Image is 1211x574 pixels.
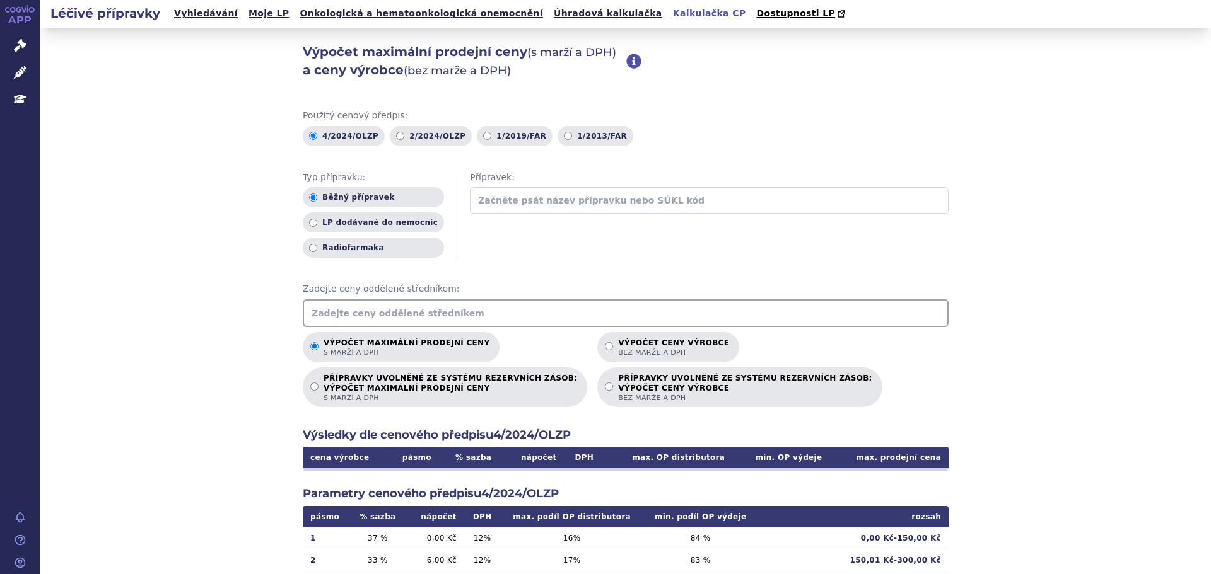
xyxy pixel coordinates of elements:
td: 12 % [464,549,501,571]
span: (s marží a DPH) [527,45,616,59]
a: Dostupnosti LP [752,5,851,23]
td: 33 % [350,549,405,571]
h2: Léčivé přípravky [40,4,170,22]
input: Běžný přípravek [309,193,317,202]
td: 2 [303,549,350,571]
input: 1/2013/FAR [564,132,572,140]
input: LP dodávané do nemocnic [309,219,317,227]
th: nápočet [405,506,464,527]
td: 150,01 Kč - 300,00 Kč [758,549,949,571]
th: max. prodejní cena [829,447,949,468]
span: Typ přípravku: [303,171,444,184]
a: Moje LP [245,5,293,22]
span: s marží a DPH [324,348,489,357]
td: 0,00 Kč [405,527,464,549]
th: DPH [565,447,605,468]
input: Radiofarmaka [309,244,317,252]
td: 83 % [643,549,758,571]
input: 2/2024/OLZP [396,132,404,140]
th: cena výrobce [303,447,390,468]
th: nápočet [504,447,565,468]
span: (bez marže a DPH) [404,64,511,77]
input: Výpočet ceny výrobcebez marže a DPH [605,342,613,350]
input: PŘÍPRAVKY UVOLNĚNÉ ZE SYSTÉMU REZERVNÍCH ZÁSOB:VÝPOČET MAXIMÁLNÍ PRODEJNÍ CENYs marží a DPH [310,382,319,391]
label: Radiofarmaka [303,238,444,258]
label: 1/2013/FAR [558,126,633,146]
input: Začněte psát název přípravku nebo SÚKL kód [470,187,949,214]
span: s marží a DPH [324,393,577,403]
th: rozsah [758,506,949,527]
h2: Výpočet maximální prodejní ceny a ceny výrobce [303,43,626,79]
input: Zadejte ceny oddělené středníkem [303,299,949,327]
strong: VÝPOČET CENY VÝROBCE [618,383,872,393]
p: PŘÍPRAVKY UVOLNĚNÉ ZE SYSTÉMU REZERVNÍCH ZÁSOB: [618,374,872,403]
input: PŘÍPRAVKY UVOLNĚNÉ ZE SYSTÉMU REZERVNÍCH ZÁSOB:VÝPOČET CENY VÝROBCEbez marže a DPH [605,382,613,391]
span: Přípravek: [470,171,949,184]
td: 17 % [500,549,643,571]
th: pásmo [390,447,443,468]
span: bez marže a DPH [618,348,729,357]
span: Zadejte ceny oddělené středníkem: [303,283,949,296]
label: 4/2024/OLZP [303,126,385,146]
h2: Parametry cenového předpisu 4/2024/OLZP [303,486,949,502]
th: % sazba [443,447,503,468]
th: max. podíl OP distributora [500,506,643,527]
th: pásmo [303,506,350,527]
input: Výpočet maximální prodejní cenys marží a DPH [310,342,319,350]
th: min. OP výdeje [732,447,829,468]
label: 2/2024/OLZP [390,126,472,146]
td: 6,00 Kč [405,549,464,571]
td: 37 % [350,527,405,549]
span: Dostupnosti LP [756,8,835,18]
th: max. OP distributora [604,447,732,468]
label: 1/2019/FAR [477,126,553,146]
h2: Výsledky dle cenového předpisu 4/2024/OLZP [303,427,949,443]
label: LP dodávané do nemocnic [303,212,444,232]
th: % sazba [350,506,405,527]
a: Onkologická a hematoonkologická onemocnění [296,5,547,22]
strong: VÝPOČET MAXIMÁLNÍ PRODEJNÍ CENY [324,383,577,393]
td: 16 % [500,527,643,549]
span: Použitý cenový předpis: [303,110,949,122]
th: min. podíl OP výdeje [643,506,758,527]
td: 12 % [464,527,501,549]
td: 84 % [643,527,758,549]
a: Kalkulačka CP [669,5,750,22]
a: Úhradová kalkulačka [550,5,666,22]
span: bez marže a DPH [618,393,872,403]
p: Výpočet maximální prodejní ceny [324,338,489,357]
input: 1/2019/FAR [483,132,491,140]
label: Běžný přípravek [303,187,444,207]
a: Vyhledávání [170,5,242,22]
td: 0,00 Kč - 150,00 Kč [758,527,949,549]
p: PŘÍPRAVKY UVOLNĚNÉ ZE SYSTÉMU REZERVNÍCH ZÁSOB: [324,374,577,403]
td: 1 [303,527,350,549]
p: Výpočet ceny výrobce [618,338,729,357]
input: 4/2024/OLZP [309,132,317,140]
th: DPH [464,506,501,527]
